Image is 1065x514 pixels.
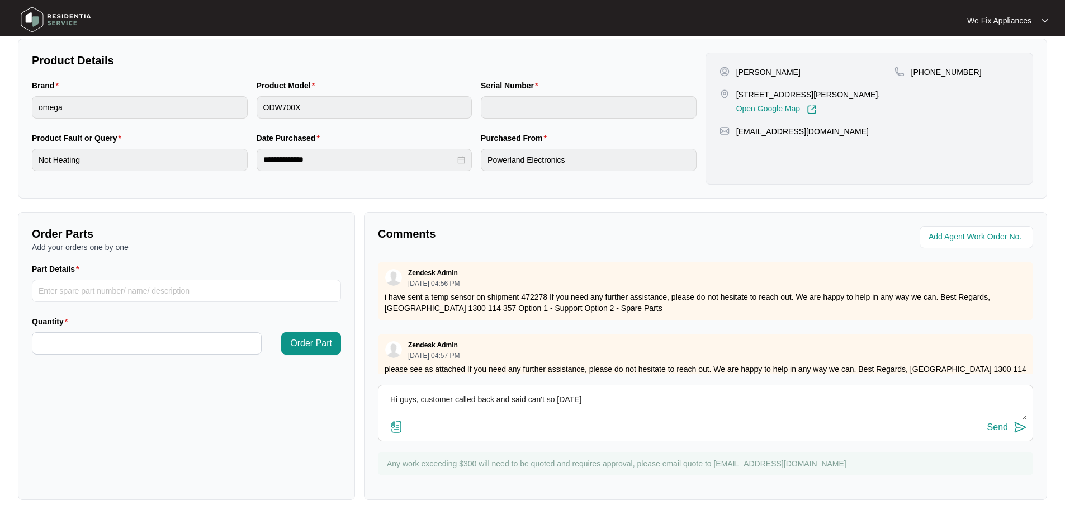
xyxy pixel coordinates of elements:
[408,352,460,359] p: [DATE] 04:57 PM
[290,337,332,350] span: Order Part
[32,96,248,119] input: Brand
[894,67,905,77] img: map-pin
[1042,18,1048,23] img: dropdown arrow
[807,105,817,115] img: Link-External
[384,391,1027,420] textarea: Hi guys, customer called back and said can't so [DATE]
[408,280,460,287] p: [DATE] 04:56 PM
[32,80,63,91] label: Brand
[390,420,403,433] img: file-attachment-doc.svg
[281,332,341,355] button: Order Part
[720,67,730,77] img: user-pin
[736,105,817,115] a: Open Google Map
[987,422,1008,432] div: Send
[987,420,1027,435] button: Send
[32,133,126,144] label: Product Fault or Query
[32,149,248,171] input: Product Fault or Query
[408,341,458,350] p: Zendesk Admin
[736,89,881,100] p: [STREET_ADDRESS][PERSON_NAME],
[32,316,72,327] label: Quantity
[32,333,261,354] input: Quantity
[32,53,697,68] p: Product Details
[387,458,1028,469] p: Any work exceeding $300 will need to be quoted and requires approval, please email quote to [EMAI...
[263,154,456,166] input: Date Purchased
[385,341,402,358] img: user.svg
[257,96,472,119] input: Product Model
[1014,421,1027,434] img: send-icon.svg
[720,89,730,99] img: map-pin
[911,67,982,78] p: [PHONE_NUMBER]
[17,3,95,36] img: residentia service logo
[32,226,341,242] p: Order Parts
[32,242,341,253] p: Add your orders one by one
[385,291,1026,314] p: i have sent a temp sensor on shipment 472278 If you need any further assistance, please do not he...
[929,230,1026,244] input: Add Agent Work Order No.
[257,133,324,144] label: Date Purchased
[385,269,402,286] img: user.svg
[32,263,84,275] label: Part Details
[736,126,869,137] p: [EMAIL_ADDRESS][DOMAIN_NAME]
[385,364,1026,386] p: please see as attached If you need any further assistance, please do not hesitate to reach out. W...
[736,67,801,78] p: [PERSON_NAME]
[481,96,697,119] input: Serial Number
[257,80,320,91] label: Product Model
[378,226,698,242] p: Comments
[967,15,1031,26] p: We Fix Appliances
[408,268,458,277] p: Zendesk Admin
[32,280,341,302] input: Part Details
[481,149,697,171] input: Purchased From
[481,80,542,91] label: Serial Number
[720,126,730,136] img: map-pin
[481,133,551,144] label: Purchased From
